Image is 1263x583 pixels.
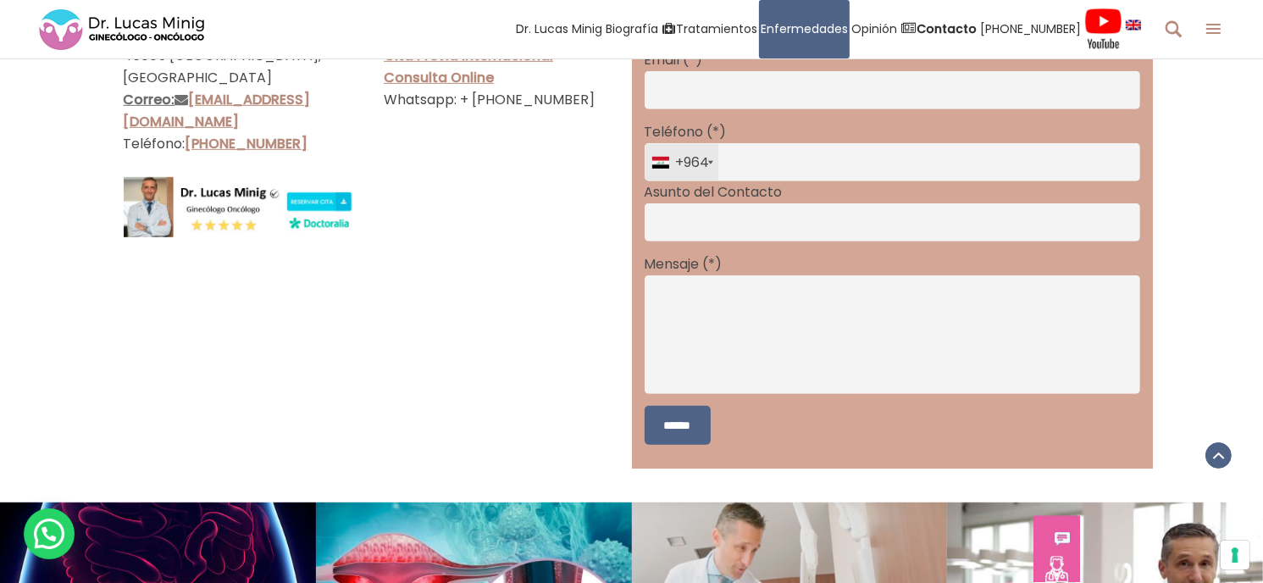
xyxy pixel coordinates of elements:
a: Cita Previa Internacional [384,46,553,65]
img: Ginecólogo en Valencia Oncólogo especialista Dr. Lucas Minig [124,177,359,237]
p: Mensaje (*) [645,253,1140,275]
p: Asunto del Contacto [645,181,1140,203]
div: Iraq (‫العراق‬‎): +964 [645,144,718,180]
img: language english [1126,19,1141,30]
span: Tratamientos [676,19,757,39]
p: Teléfono (*) [645,121,1140,143]
span: Biografía [606,19,658,39]
a: Consulta Online [384,68,494,87]
a: [EMAIL_ADDRESS][DOMAIN_NAME] [124,90,311,131]
span: Opinión [851,19,897,39]
button: Sus preferencias de consentimiento para tecnologías de seguimiento [1221,541,1249,569]
span: Dr. Lucas Minig [516,19,602,39]
span: Enfermedades [761,19,848,39]
a: Correo: [124,90,189,109]
div: +964 [652,144,718,180]
div: WhatsApp contact [24,508,75,559]
span: [PHONE_NUMBER] [980,19,1081,39]
p: Email (*) [645,49,1140,71]
img: Videos Youtube Ginecología [1084,8,1122,50]
strong: Contacto [917,20,977,37]
a: [PHONE_NUMBER] [186,134,308,153]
